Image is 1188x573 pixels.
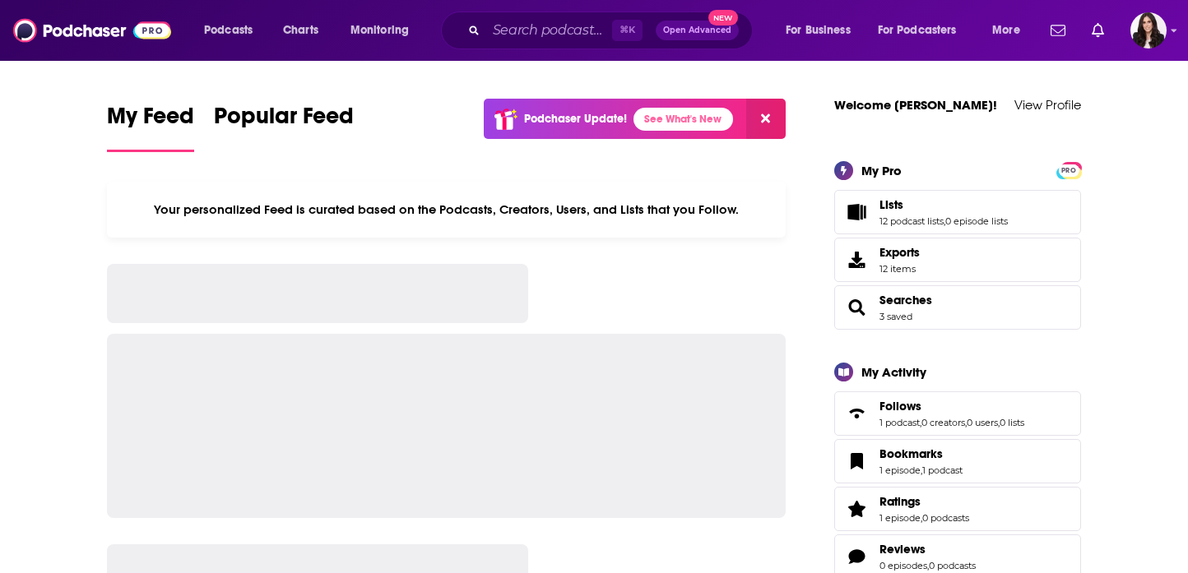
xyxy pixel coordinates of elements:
a: Searches [840,296,873,319]
span: Searches [834,285,1081,330]
a: 0 creators [921,417,965,428]
a: Welcome [PERSON_NAME]! [834,97,997,113]
span: Bookmarks [879,446,943,461]
a: Reviews [879,542,976,557]
a: 1 episode [879,464,921,476]
a: 3 saved [879,311,912,322]
button: open menu [193,17,274,44]
a: Lists [840,201,873,224]
img: User Profile [1130,12,1167,49]
span: Lists [879,197,903,212]
span: , [998,417,1000,428]
a: Follows [879,399,1024,414]
a: 12 podcast lists [879,215,944,227]
a: Exports [834,238,1081,282]
a: PRO [1059,163,1079,175]
span: PRO [1059,164,1079,177]
div: Search podcasts, credits, & more... [457,12,768,49]
span: Follows [834,391,1081,436]
span: ⌘ K [612,20,643,41]
a: 1 podcast [879,417,920,428]
span: Exports [840,248,873,271]
button: open menu [981,17,1041,44]
span: Reviews [879,542,926,557]
a: View Profile [1014,97,1081,113]
span: Follows [879,399,921,414]
a: 0 lists [1000,417,1024,428]
span: Charts [283,19,318,42]
a: Searches [879,293,932,307]
a: My Feed [107,102,194,152]
span: More [992,19,1020,42]
a: Show notifications dropdown [1085,16,1111,44]
span: , [944,215,945,227]
span: , [920,417,921,428]
a: Bookmarks [840,450,873,473]
div: My Activity [861,364,926,380]
a: Charts [272,17,328,44]
a: 0 podcasts [929,560,976,571]
span: , [965,417,967,428]
span: Logged in as RebeccaShapiro [1130,12,1167,49]
a: 0 users [967,417,998,428]
span: Exports [879,245,920,260]
button: open menu [774,17,871,44]
img: Podchaser - Follow, Share and Rate Podcasts [13,15,171,46]
button: open menu [339,17,430,44]
a: Follows [840,402,873,425]
a: Reviews [840,545,873,568]
span: Podcasts [204,19,253,42]
span: Popular Feed [214,102,354,140]
span: , [927,560,929,571]
span: For Podcasters [878,19,957,42]
button: open menu [867,17,981,44]
a: See What's New [633,108,733,131]
span: Bookmarks [834,439,1081,483]
span: 12 items [879,263,920,275]
a: Ratings [840,497,873,520]
a: Popular Feed [214,102,354,152]
a: 1 episode [879,512,921,524]
a: 0 podcasts [922,512,969,524]
a: 0 episodes [879,560,927,571]
a: Show notifications dropdown [1044,16,1072,44]
span: Open Advanced [663,26,731,35]
span: , [921,464,922,476]
button: Open AdvancedNew [656,21,739,40]
a: 1 podcast [922,464,963,476]
span: For Business [786,19,851,42]
button: Show profile menu [1130,12,1167,49]
a: 0 episode lists [945,215,1008,227]
span: , [921,512,922,524]
input: Search podcasts, credits, & more... [486,17,612,44]
span: Ratings [834,487,1081,531]
a: Lists [879,197,1008,212]
span: Lists [834,190,1081,234]
span: New [708,10,738,25]
a: Bookmarks [879,446,963,461]
div: My Pro [861,163,902,178]
span: My Feed [107,102,194,140]
span: Monitoring [350,19,409,42]
div: Your personalized Feed is curated based on the Podcasts, Creators, Users, and Lists that you Follow. [107,182,786,238]
a: Ratings [879,494,969,509]
span: Ratings [879,494,921,509]
p: Podchaser Update! [524,112,627,126]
